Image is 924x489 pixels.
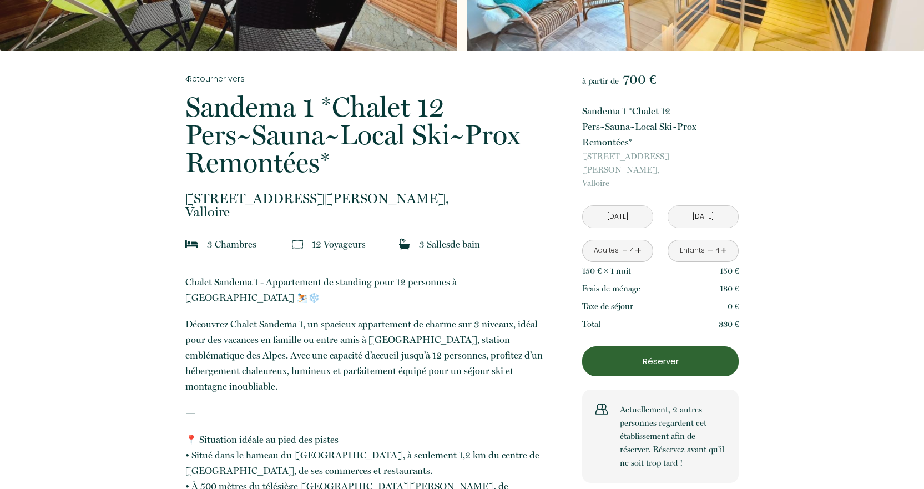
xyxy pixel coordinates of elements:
[720,242,727,259] a: +
[185,73,549,85] a: Retourner vers
[595,403,608,415] img: users
[582,317,600,331] p: Total
[629,245,635,256] div: 4
[207,236,256,252] p: 3 Chambre
[680,245,705,256] div: Enfants
[582,103,739,150] p: Sandema 1 *Chalet 12 Pers~Sauna~Local Ski~Prox Remontées*
[708,242,714,259] a: -
[185,192,549,219] p: Valloire
[582,76,619,86] span: à partir de
[668,206,738,228] input: Départ
[586,355,735,368] p: Réserver
[623,72,656,87] span: 700 €
[582,300,633,313] p: Taxe de séjour
[185,316,549,394] p: Découvrez Chalet Sandema 1, un spacieux appartement de charme sur 3 niveaux, idéal pour des vacan...
[582,264,631,278] p: 150 € × 1 nuit
[583,206,653,228] input: Arrivée
[582,150,739,177] span: [STREET_ADDRESS][PERSON_NAME],
[635,242,642,259] a: +
[582,282,640,295] p: Frais de ménage
[620,403,725,470] p: Actuellement, 2 autres personnes regardent cet établissement afin de réserver. Réservez avant qu’...
[594,245,619,256] div: Adultes
[622,242,628,259] a: -
[582,150,739,190] p: Valloire
[419,236,480,252] p: 3 Salle de bain
[312,236,366,252] p: 12 Voyageur
[185,274,549,305] p: Chalet Sandema 1 - Appartement de standing pour 12 personnes à [GEOGRAPHIC_DATA] ⛷️❄️
[446,239,450,250] span: s
[185,93,549,177] p: Sandema 1 *Chalet 12 Pers~Sauna~Local Ski~Prox Remontées*
[728,300,739,313] p: 0 €
[362,239,366,250] span: s
[720,264,739,278] p: 150 €
[715,245,720,256] div: 4
[253,239,256,250] span: s
[185,405,549,421] p: ⸻
[185,192,549,205] span: [STREET_ADDRESS][PERSON_NAME],
[719,317,739,331] p: 330 €
[292,239,303,250] img: guests
[582,346,739,376] button: Réserver
[720,282,739,295] p: 180 €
